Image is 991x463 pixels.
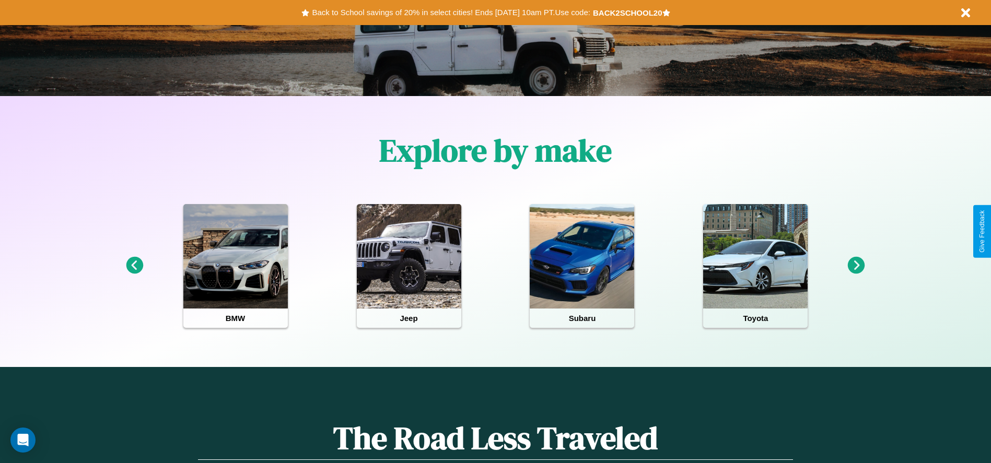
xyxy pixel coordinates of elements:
[309,5,592,20] button: Back to School savings of 20% in select cities! Ends [DATE] 10am PT.Use code:
[978,210,986,253] div: Give Feedback
[183,308,288,328] h4: BMW
[530,308,634,328] h4: Subaru
[198,417,792,460] h1: The Road Less Traveled
[10,428,36,453] div: Open Intercom Messenger
[703,308,808,328] h4: Toyota
[379,129,612,172] h1: Explore by make
[593,8,662,17] b: BACK2SCHOOL20
[357,308,461,328] h4: Jeep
